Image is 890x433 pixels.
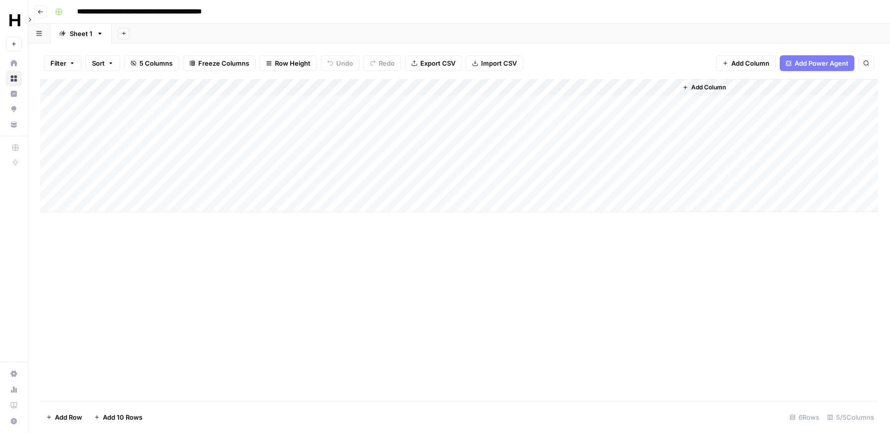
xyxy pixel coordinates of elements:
[379,58,395,68] span: Redo
[103,412,142,422] span: Add 10 Rows
[55,412,82,422] span: Add Row
[716,55,776,71] button: Add Column
[6,397,22,413] a: Learning Hub
[124,55,179,71] button: 5 Columns
[86,55,120,71] button: Sort
[6,8,22,33] button: Workspace: HealthJob
[183,55,256,71] button: Freeze Columns
[405,55,462,71] button: Export CSV
[92,58,105,68] span: Sort
[420,58,455,68] span: Export CSV
[321,55,359,71] button: Undo
[786,409,823,425] div: 6 Rows
[363,55,401,71] button: Redo
[70,29,92,39] div: Sheet 1
[336,58,353,68] span: Undo
[44,55,82,71] button: Filter
[40,409,88,425] button: Add Row
[50,24,112,43] a: Sheet 1
[275,58,311,68] span: Row Height
[481,58,517,68] span: Import CSV
[6,55,22,71] a: Home
[823,409,878,425] div: 5/5 Columns
[466,55,523,71] button: Import CSV
[678,81,730,94] button: Add Column
[260,55,317,71] button: Row Height
[780,55,854,71] button: Add Power Agent
[6,117,22,132] a: Your Data
[731,58,769,68] span: Add Column
[50,58,66,68] span: Filter
[6,11,24,29] img: HealthJob Logo
[198,58,249,68] span: Freeze Columns
[6,413,22,429] button: Help + Support
[139,58,173,68] span: 5 Columns
[691,83,726,92] span: Add Column
[88,409,148,425] button: Add 10 Rows
[795,58,848,68] span: Add Power Agent
[6,71,22,86] a: Browse
[6,101,22,117] a: Opportunities
[6,86,22,102] a: Insights
[6,382,22,397] a: Usage
[6,366,22,382] a: Settings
